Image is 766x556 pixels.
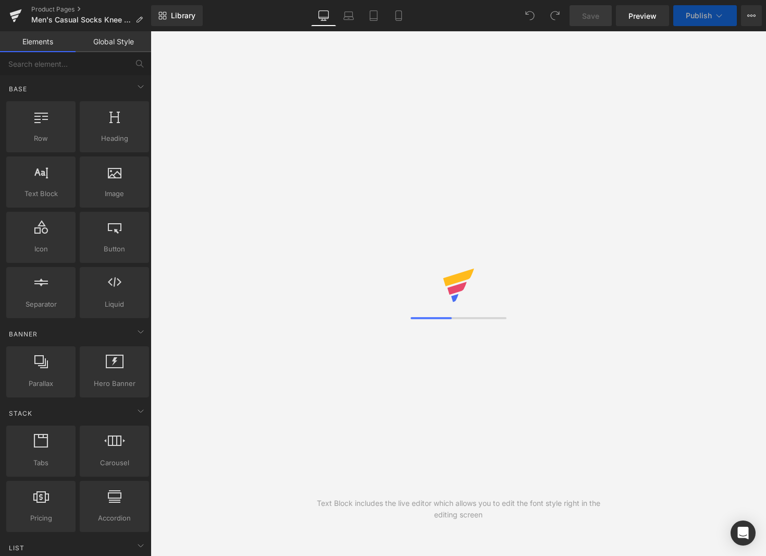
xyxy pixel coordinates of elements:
span: Hero Banner [83,378,146,389]
a: Global Style [76,31,151,52]
span: Stack [8,408,33,418]
button: Redo [545,5,565,26]
button: Publish [673,5,737,26]
span: Save [582,10,599,21]
span: Accordion [83,513,146,524]
div: Text Block includes the live editor which allows you to edit the font style right in the editing ... [304,498,612,521]
a: Laptop [336,5,361,26]
a: New Library [151,5,203,26]
a: Mobile [386,5,411,26]
a: Desktop [311,5,336,26]
button: More [741,5,762,26]
button: Undo [520,5,540,26]
span: Liquid [83,299,146,310]
span: Library [171,11,195,20]
span: Parallax [9,378,72,389]
a: Product Pages [31,5,151,14]
span: Icon [9,244,72,255]
div: Open Intercom Messenger [731,521,756,546]
a: Preview [616,5,669,26]
span: Text Block [9,188,72,199]
span: Pricing [9,513,72,524]
span: Publish [686,11,712,20]
span: List [8,543,26,553]
span: Separator [9,299,72,310]
span: Heading [83,133,146,144]
span: Men's Casual Socks Knee High Closed Toe [31,16,131,24]
span: Base [8,84,28,94]
span: Image [83,188,146,199]
span: Preview [628,10,657,21]
span: Banner [8,329,39,339]
span: Tabs [9,457,72,468]
span: Row [9,133,72,144]
a: Tablet [361,5,386,26]
span: Button [83,244,146,255]
span: Carousel [83,457,146,468]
